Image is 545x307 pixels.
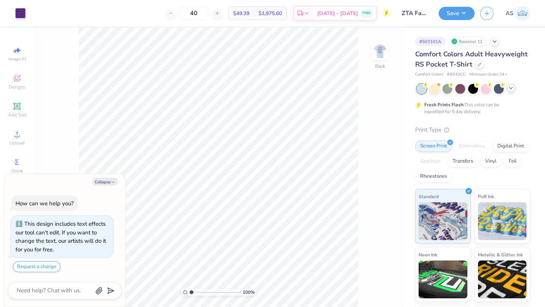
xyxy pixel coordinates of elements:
[396,6,433,21] input: Untitled Design
[179,6,209,20] input: – –
[258,9,282,17] span: $1,975.60
[363,11,371,16] span: FREE
[478,202,527,240] img: Puff Ink
[16,200,74,207] div: How can we help you?
[415,50,528,69] span: Comfort Colors Adult Heavyweight RS Pocket T-Shirt
[415,156,445,167] div: Applique
[415,37,445,46] div: # 503101A
[454,141,490,152] div: Embroidery
[415,141,452,152] div: Screen Print
[415,126,530,134] div: Print Type
[504,156,522,167] div: Foil
[9,140,25,146] span: Upload
[439,7,475,20] button: Save
[9,84,25,90] span: Designs
[92,178,118,186] button: Collapse
[243,289,255,296] span: 100 %
[424,102,464,108] strong: Fresh Prints Flash:
[447,71,466,78] span: # 6030CC
[8,112,26,118] span: Add Text
[506,9,513,18] span: AS
[419,192,439,200] span: Standard
[8,56,26,62] span: Image AI
[233,9,249,17] span: $49.39
[480,156,501,167] div: Vinyl
[478,192,494,200] span: Puff Ink
[375,63,385,70] div: Back
[424,101,517,115] div: This color can be expedited for 5 day delivery.
[419,260,467,298] img: Neon Ink
[13,261,61,272] button: Request a change
[492,141,529,152] div: Digital Print
[415,171,452,182] div: Rhinestones
[478,251,523,259] span: Metallic & Glitter Ink
[419,202,467,240] img: Standard
[506,6,530,21] a: AS
[317,9,358,17] span: [DATE] - [DATE]
[372,44,388,59] img: Back
[448,156,478,167] div: Transfers
[419,251,437,259] span: Neon Ink
[478,260,527,298] img: Metallic & Glitter Ink
[16,220,106,253] div: This design includes text effects our tool can't edit. If you want to change the text, our artist...
[449,37,487,46] div: Revision 11
[11,168,23,174] span: Greek
[515,6,530,21] img: Anna Schmautz
[469,71,507,78] span: Minimum Order: 24 +
[415,71,443,78] span: Comfort Colors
